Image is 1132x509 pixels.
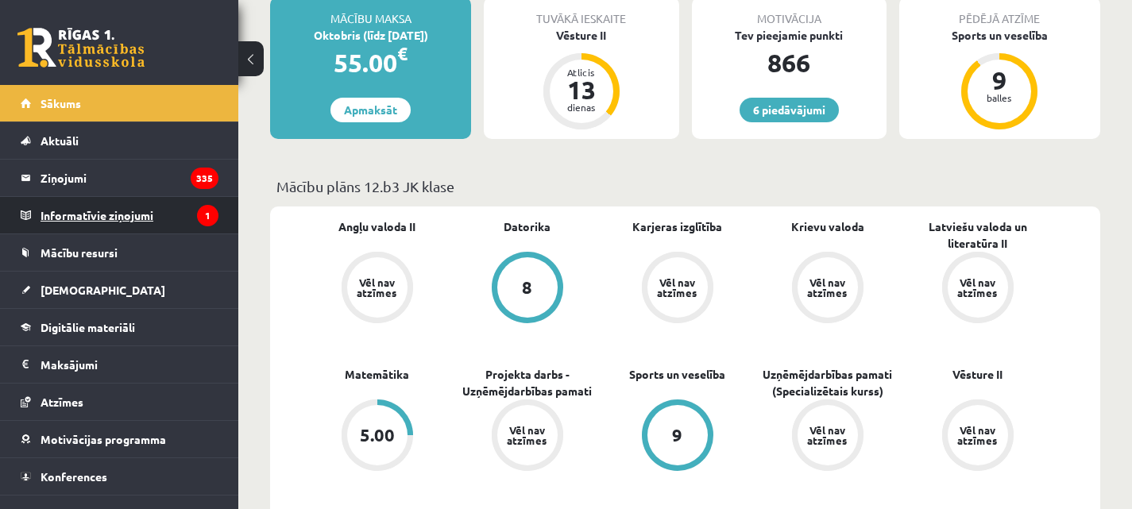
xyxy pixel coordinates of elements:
a: Vēl nav atzīmes [902,399,1053,474]
div: Vēl nav atzīmes [355,277,400,298]
div: 8 [522,279,532,296]
div: dienas [558,102,605,112]
a: Apmaksāt [330,98,411,122]
div: Vēl nav atzīmes [806,277,850,298]
a: Mācību resursi [21,234,218,271]
a: Ziņojumi335 [21,160,218,196]
a: Vēl nav atzīmes [752,399,902,474]
a: Latviešu valoda un literatūra II [902,218,1053,252]
a: Vēsture II [952,366,1003,383]
div: Vēsture II [484,27,678,44]
div: Vēl nav atzīmes [505,425,550,445]
a: Rīgas 1. Tālmācības vidusskola [17,28,145,67]
a: Informatīvie ziņojumi1 [21,197,218,233]
i: 1 [197,205,218,226]
a: Matemātika [345,366,409,383]
legend: Maksājumi [41,346,218,383]
a: Aktuāli [21,122,218,159]
a: Projekta darbs - Uzņēmējdarbības pamati [452,366,602,399]
a: Maksājumi [21,346,218,383]
span: € [397,42,408,65]
div: balles [976,93,1023,102]
a: Vēsture II Atlicis 13 dienas [484,27,678,132]
div: Atlicis [558,67,605,77]
div: Vēl nav atzīmes [956,425,1000,445]
a: Vēl nav atzīmes [902,252,1053,326]
legend: Informatīvie ziņojumi [41,197,218,233]
a: Motivācijas programma [21,421,218,457]
legend: Ziņojumi [41,160,218,196]
div: 9 [976,67,1023,93]
div: Vēl nav atzīmes [655,277,700,298]
span: Digitālie materiāli [41,320,135,334]
span: Konferences [41,469,107,484]
a: 8 [452,252,602,326]
a: Sākums [21,85,218,121]
a: Vēl nav atzīmes [602,252,752,326]
span: Sākums [41,96,81,110]
a: Vēl nav atzīmes [752,252,902,326]
p: Mācību plāns 12.b3 JK klase [276,175,1094,197]
a: [DEMOGRAPHIC_DATA] [21,272,218,308]
a: Sports un veselība [629,366,725,383]
div: Oktobris (līdz [DATE]) [270,27,471,44]
div: Vēl nav atzīmes [956,277,1000,298]
span: [DEMOGRAPHIC_DATA] [41,283,165,297]
span: Atzīmes [41,395,83,409]
div: 13 [558,77,605,102]
span: Aktuāli [41,133,79,148]
a: 6 piedāvājumi [740,98,839,122]
a: Angļu valoda II [338,218,415,235]
span: Motivācijas programma [41,432,166,446]
div: Sports un veselība [899,27,1100,44]
a: Sports un veselība 9 balles [899,27,1100,132]
a: Karjeras izglītība [632,218,722,235]
a: 9 [602,399,752,474]
span: Mācību resursi [41,245,118,260]
a: Vēl nav atzīmes [302,252,452,326]
a: Uzņēmējdarbības pamati (Specializētais kurss) [752,366,902,399]
div: 5.00 [360,426,395,444]
div: Vēl nav atzīmes [806,425,850,445]
a: Datorika [504,218,551,235]
div: 55.00 [270,44,471,82]
div: 866 [692,44,887,82]
a: Krievu valoda [791,218,864,235]
a: Vēl nav atzīmes [452,399,602,474]
a: Konferences [21,458,218,495]
div: Tev pieejamie punkti [692,27,887,44]
a: 5.00 [302,399,452,474]
div: 9 [672,426,682,444]
a: Digitālie materiāli [21,309,218,345]
a: Atzīmes [21,384,218,420]
i: 335 [191,168,218,189]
